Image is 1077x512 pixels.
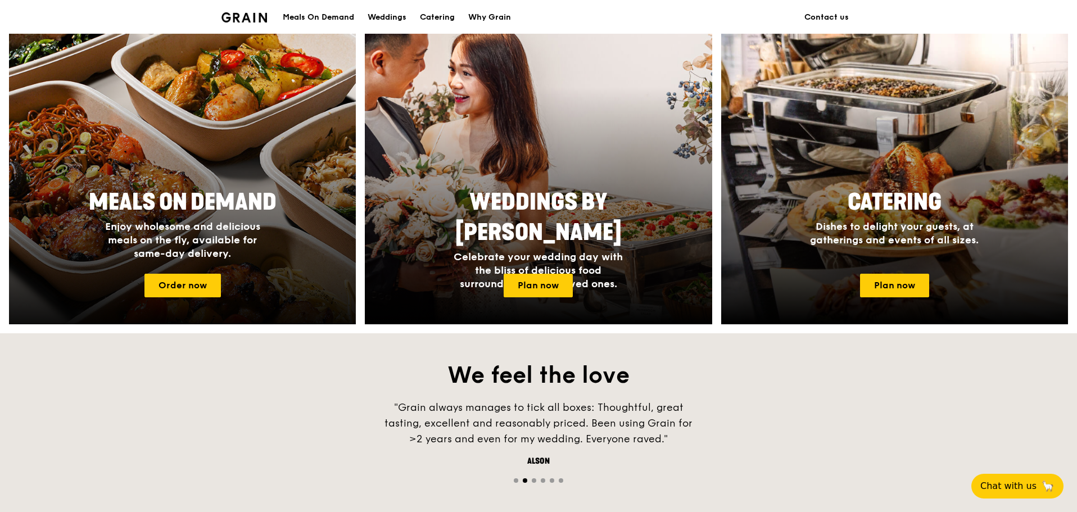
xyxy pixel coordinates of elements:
[221,12,267,22] img: Grain
[532,478,536,483] span: Go to slide 3
[361,1,413,34] a: Weddings
[365,28,712,324] a: Weddings by [PERSON_NAME]Celebrate your wedding day with the bliss of delicious food surrounded b...
[370,400,707,447] div: "Grain always manages to tick all boxes: Thoughtful, great tasting, excellent and reasonably pric...
[368,1,406,34] div: Weddings
[413,1,461,34] a: Catering
[468,1,511,34] div: Why Grain
[105,220,260,260] span: Enjoy wholesome and delicious meals on the fly, available for same-day delivery.
[461,1,518,34] a: Why Grain
[541,478,545,483] span: Go to slide 4
[454,251,623,290] span: Celebrate your wedding day with the bliss of delicious food surrounded by your loved ones.
[455,189,622,246] span: Weddings by [PERSON_NAME]
[550,478,554,483] span: Go to slide 5
[848,189,942,216] span: Catering
[971,474,1064,499] button: Chat with us🦙
[1041,479,1055,493] span: 🦙
[504,274,573,297] a: Plan now
[9,28,356,324] a: Meals On DemandEnjoy wholesome and delicious meals on the fly, available for same-day delivery.Or...
[523,478,527,483] span: Go to slide 2
[980,479,1037,493] span: Chat with us
[721,28,1068,324] a: CateringDishes to delight your guests, at gatherings and events of all sizes.Plan now
[370,456,707,467] div: Alson
[810,220,979,246] span: Dishes to delight your guests, at gatherings and events of all sizes.
[420,1,455,34] div: Catering
[144,274,221,297] a: Order now
[860,274,929,297] a: Plan now
[514,478,518,483] span: Go to slide 1
[559,478,563,483] span: Go to slide 6
[798,1,856,34] a: Contact us
[89,189,277,216] span: Meals On Demand
[283,1,354,34] div: Meals On Demand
